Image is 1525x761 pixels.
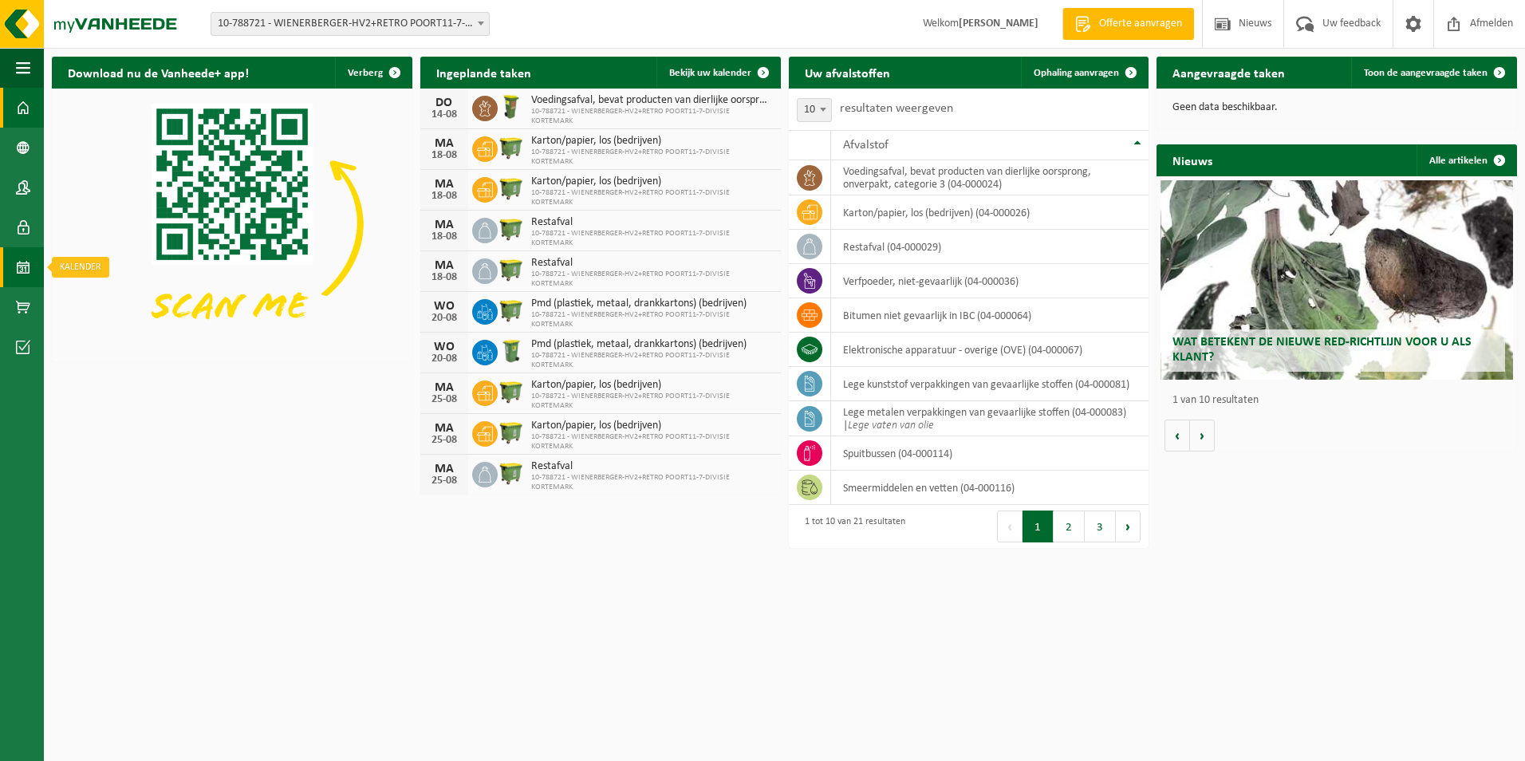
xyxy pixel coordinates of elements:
span: 10-788721 - WIENERBERGER-HV2+RETRO POORT11-7-DIVISIE KORTEMARK [531,310,773,329]
div: MA [428,422,460,435]
span: Voedingsafval, bevat producten van dierlijke oorsprong, onverpakt, categorie 3 [531,94,773,107]
span: Restafval [531,257,773,270]
span: 10 [798,99,831,121]
div: MA [428,381,460,394]
p: 1 van 10 resultaten [1172,395,1509,406]
div: 18-08 [428,191,460,202]
h2: Nieuws [1157,144,1228,175]
a: Alle artikelen [1417,144,1515,176]
img: WB-1100-HPE-GN-50 [498,215,525,242]
a: Wat betekent de nieuwe RED-richtlijn voor u als klant? [1160,180,1514,380]
span: Toon de aangevraagde taken [1364,68,1488,78]
button: 3 [1085,511,1116,542]
img: Download de VHEPlus App [52,89,412,359]
strong: [PERSON_NAME] [959,18,1038,30]
td: lege metalen verpakkingen van gevaarlijke stoffen (04-000083) | [831,401,1149,436]
a: Offerte aanvragen [1062,8,1194,40]
button: 1 [1023,511,1054,542]
span: Karton/papier, los (bedrijven) [531,420,773,432]
span: Restafval [531,460,773,473]
div: 1 tot 10 van 21 resultaten [797,509,905,544]
span: Karton/papier, los (bedrijven) [531,135,773,148]
div: 25-08 [428,435,460,446]
div: 14-08 [428,109,460,120]
td: spuitbussen (04-000114) [831,436,1149,471]
span: 10-788721 - WIENERBERGER-HV2+RETRO POORT11-7-DIVISIE KORTEMARK [531,229,773,248]
span: 10-788721 - WIENERBERGER-HV2+RETRO POORT11-7-DIVISIE KORTEMARK [531,392,773,411]
div: MA [428,137,460,150]
div: 25-08 [428,394,460,405]
img: WB-0240-HPE-GN-50 [498,337,525,365]
a: Ophaling aanvragen [1021,57,1147,89]
span: Ophaling aanvragen [1034,68,1119,78]
div: 18-08 [428,272,460,283]
td: karton/papier, los (bedrijven) (04-000026) [831,195,1149,230]
span: 10-788721 - WIENERBERGER-HV2+RETRO POORT11-7-DIVISIE KORTEMARK - KORTEMARK [211,13,489,35]
span: 10-788721 - WIENERBERGER-HV2+RETRO POORT11-7-DIVISIE KORTEMARK [531,432,773,451]
td: elektronische apparatuur - overige (OVE) (04-000067) [831,333,1149,367]
button: Vorige [1164,420,1190,451]
div: 20-08 [428,353,460,365]
button: Volgende [1190,420,1215,451]
a: Toon de aangevraagde taken [1351,57,1515,89]
div: MA [428,463,460,475]
div: MA [428,219,460,231]
div: 20-08 [428,313,460,324]
img: WB-1100-HPE-GN-50 [498,378,525,405]
div: DO [428,97,460,109]
button: Previous [997,511,1023,542]
img: WB-1100-HPE-GN-50 [498,256,525,283]
div: WO [428,341,460,353]
button: Next [1116,511,1141,542]
td: lege kunststof verpakkingen van gevaarlijke stoffen (04-000081) [831,367,1149,401]
span: Wat betekent de nieuwe RED-richtlijn voor u als klant? [1172,336,1472,364]
h2: Aangevraagde taken [1157,57,1301,88]
h2: Ingeplande taken [420,57,547,88]
span: Karton/papier, los (bedrijven) [531,379,773,392]
img: WB-1100-HPE-GN-50 [498,419,525,446]
h2: Download nu de Vanheede+ app! [52,57,265,88]
td: smeermiddelen en vetten (04-000116) [831,471,1149,505]
img: WB-1100-HPE-GN-50 [498,175,525,202]
span: 10-788721 - WIENERBERGER-HV2+RETRO POORT11-7-DIVISIE KORTEMARK [531,107,773,126]
div: 18-08 [428,231,460,242]
span: Bekijk uw kalender [669,68,751,78]
span: Afvalstof [843,139,889,152]
img: WB-1100-HPE-GN-50 [498,134,525,161]
button: 2 [1054,511,1085,542]
div: 25-08 [428,475,460,487]
td: voedingsafval, bevat producten van dierlijke oorsprong, onverpakt, categorie 3 (04-000024) [831,160,1149,195]
td: restafval (04-000029) [831,230,1149,264]
div: 18-08 [428,150,460,161]
img: WB-1100-HPE-GN-50 [498,297,525,324]
p: Geen data beschikbaar. [1172,102,1501,113]
span: 10-788721 - WIENERBERGER-HV2+RETRO POORT11-7-DIVISIE KORTEMARK [531,351,773,370]
span: Restafval [531,216,773,229]
h2: Uw afvalstoffen [789,57,906,88]
img: WB-1100-HPE-GN-50 [498,459,525,487]
div: MA [428,178,460,191]
span: Pmd (plastiek, metaal, drankkartons) (bedrijven) [531,338,773,351]
span: Pmd (plastiek, metaal, drankkartons) (bedrijven) [531,298,773,310]
span: Verberg [348,68,383,78]
span: 10-788721 - WIENERBERGER-HV2+RETRO POORT11-7-DIVISIE KORTEMARK [531,473,773,492]
a: Bekijk uw kalender [656,57,779,89]
i: Lege vaten van olie [848,420,934,432]
td: verfpoeder, niet-gevaarlijk (04-000036) [831,264,1149,298]
span: Karton/papier, los (bedrijven) [531,175,773,188]
span: 10-788721 - WIENERBERGER-HV2+RETRO POORT11-7-DIVISIE KORTEMARK [531,148,773,167]
span: 10-788721 - WIENERBERGER-HV2+RETRO POORT11-7-DIVISIE KORTEMARK [531,270,773,289]
label: resultaten weergeven [840,102,953,115]
td: bitumen niet gevaarlijk in IBC (04-000064) [831,298,1149,333]
span: Offerte aanvragen [1095,16,1186,32]
span: 10 [797,98,832,122]
span: 10-788721 - WIENERBERGER-HV2+RETRO POORT11-7-DIVISIE KORTEMARK - KORTEMARK [211,12,490,36]
div: MA [428,259,460,272]
span: 10-788721 - WIENERBERGER-HV2+RETRO POORT11-7-DIVISIE KORTEMARK [531,188,773,207]
img: WB-0060-HPE-GN-50 [498,93,525,120]
button: Verberg [335,57,411,89]
div: WO [428,300,460,313]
